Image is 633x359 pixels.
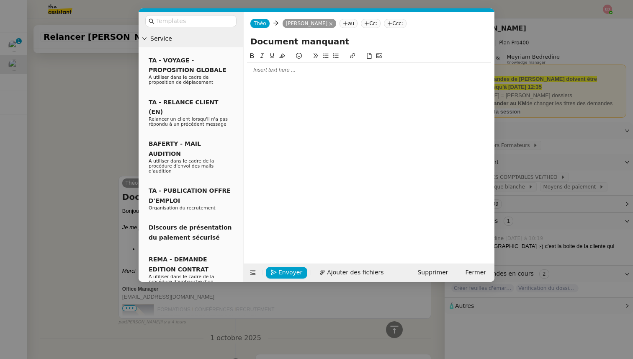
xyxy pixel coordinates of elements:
button: Supprimer [412,267,453,279]
button: Envoyer [266,267,307,279]
span: Ajouter des fichiers [327,268,383,277]
span: Théo [254,21,266,26]
span: A utiliser dans le cadre de proposition de déplacement [149,75,213,85]
span: Discours de présentation du paiement sécurisé [149,224,232,240]
nz-tag: au [340,19,358,28]
span: A utiliser dans le cadre de la procédure d'embauche d'un nouveau salarié [149,274,214,289]
input: Templates [156,16,232,26]
span: TA - PUBLICATION OFFRE D'EMPLOI [149,187,231,204]
span: TA - RELANCE CLIENT (EN) [149,99,219,115]
div: Service [139,31,243,47]
input: Subject [250,35,488,48]
button: Fermer [461,267,491,279]
span: Organisation du recrutement [149,205,216,211]
nz-tag: [PERSON_NAME] [283,19,337,28]
span: Fermer [466,268,486,277]
span: Envoyer [278,268,302,277]
span: Supprimer [417,268,448,277]
span: BAFERTY - MAIL AUDITION [149,140,201,157]
span: Service [150,34,240,44]
nz-tag: Cc: [361,19,381,28]
span: A utiliser dans le cadre de la procédure d'envoi des mails d'audition [149,158,214,174]
span: Relancer un client lorsqu'il n'a pas répondu à un précédent message [149,116,228,127]
button: Ajouter des fichiers [314,267,389,279]
span: REMA - DEMANDE EDITION CONTRAT [149,256,208,272]
span: TA - VOYAGE - PROPOSITION GLOBALE [149,57,226,73]
nz-tag: Ccc: [384,19,407,28]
